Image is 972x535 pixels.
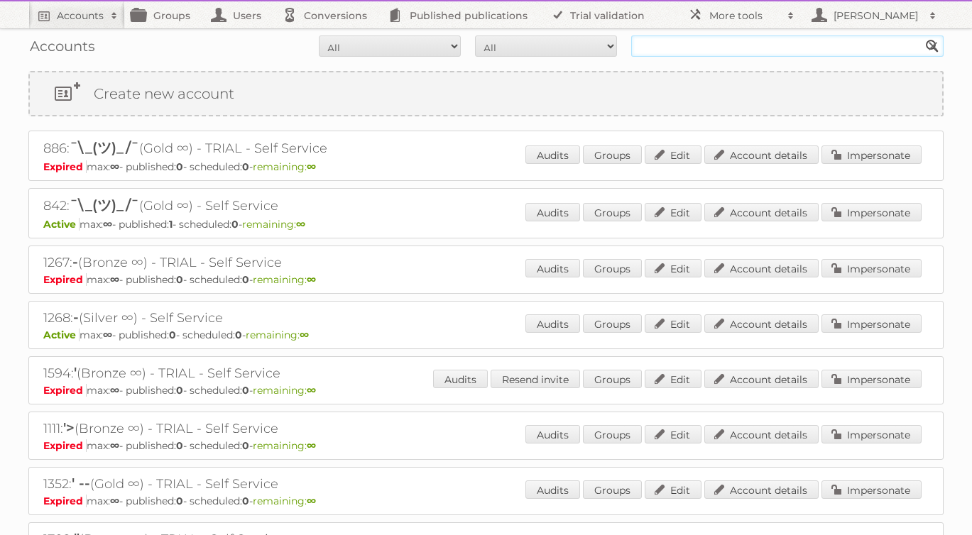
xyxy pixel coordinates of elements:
strong: ∞ [307,160,316,173]
p: max: - published: - scheduled: - [43,329,929,341]
a: Edit [645,145,701,164]
a: Account details [704,145,819,164]
a: Account details [704,370,819,388]
p: max: - published: - scheduled: - [43,160,929,173]
a: Groups [583,314,642,333]
a: Edit [645,370,701,388]
a: Audits [525,480,580,499]
strong: ∞ [307,384,316,397]
a: Account details [704,259,819,277]
a: [PERSON_NAME] [802,1,944,28]
strong: ∞ [110,273,119,286]
a: Conversions [275,1,381,28]
strong: 0 [176,273,183,286]
a: Account details [704,314,819,333]
a: Groups [583,203,642,221]
span: Expired [43,384,87,397]
strong: 0 [242,160,249,173]
a: Trial validation [542,1,659,28]
span: - [73,309,79,326]
strong: 0 [176,160,183,173]
a: Impersonate [821,145,922,164]
a: Resend invite [491,370,580,388]
span: ¯\_(ツ)_/¯ [70,139,139,156]
strong: ∞ [300,329,309,341]
span: ' -- [72,475,90,492]
strong: 1 [169,218,173,231]
h2: 886: (Gold ∞) - TRIAL - Self Service [43,138,540,159]
strong: 0 [242,384,249,397]
a: Groups [583,370,642,388]
strong: 0 [242,439,249,452]
span: Expired [43,495,87,507]
a: Edit [645,314,701,333]
h2: [PERSON_NAME] [830,9,922,23]
span: remaining: [242,218,305,231]
strong: 0 [242,495,249,507]
h2: Accounts [57,9,104,23]
span: remaining: [253,273,316,286]
strong: 0 [231,218,239,231]
a: Impersonate [821,370,922,388]
strong: ∞ [103,218,112,231]
p: max: - published: - scheduled: - [43,273,929,286]
strong: ∞ [110,160,119,173]
a: Impersonate [821,425,922,443]
h2: 1111: (Bronze ∞) - TRIAL - Self Service [43,419,540,438]
strong: 0 [242,273,249,286]
strong: 0 [176,439,183,452]
a: Account details [704,480,819,499]
a: Published publications [381,1,542,28]
h2: 1594: (Bronze ∞) - TRIAL - Self Service [43,364,540,382]
span: '> [63,419,75,436]
strong: ∞ [110,495,119,507]
a: More tools [681,1,802,28]
a: Audits [525,314,580,333]
a: Audits [525,203,580,221]
span: ' [74,364,77,381]
a: Groups [583,259,642,277]
a: Audits [525,259,580,277]
a: Groups [583,145,642,164]
h2: More tools [709,9,780,23]
span: remaining: [253,384,316,397]
input: Search [922,35,943,57]
strong: ∞ [296,218,305,231]
a: Impersonate [821,314,922,333]
a: Audits [433,370,488,388]
strong: ∞ [307,439,316,452]
span: Active [43,329,80,341]
strong: 0 [176,384,183,397]
span: remaining: [253,160,316,173]
a: Impersonate [821,480,922,499]
strong: ∞ [110,384,119,397]
strong: 0 [169,329,176,341]
span: Active [43,218,80,231]
span: remaining: [246,329,309,341]
a: Create new account [30,72,942,115]
a: Edit [645,480,701,499]
span: - [72,253,78,270]
a: Account details [704,203,819,221]
a: Users [204,1,275,28]
a: Audits [525,425,580,443]
a: Groups [125,1,204,28]
a: Groups [583,480,642,499]
a: Edit [645,203,701,221]
strong: ∞ [307,495,316,507]
a: Impersonate [821,259,922,277]
span: remaining: [253,439,316,452]
a: Account details [704,425,819,443]
p: max: - published: - scheduled: - [43,495,929,507]
p: max: - published: - scheduled: - [43,439,929,452]
strong: 0 [176,495,183,507]
a: Edit [645,259,701,277]
strong: ∞ [110,439,119,452]
span: ¯\_(ツ)_/¯ [70,197,139,214]
strong: ∞ [103,329,112,341]
a: Impersonate [821,203,922,221]
span: Expired [43,439,87,452]
strong: ∞ [307,273,316,286]
h2: 1268: (Silver ∞) - Self Service [43,309,540,327]
p: max: - published: - scheduled: - [43,218,929,231]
